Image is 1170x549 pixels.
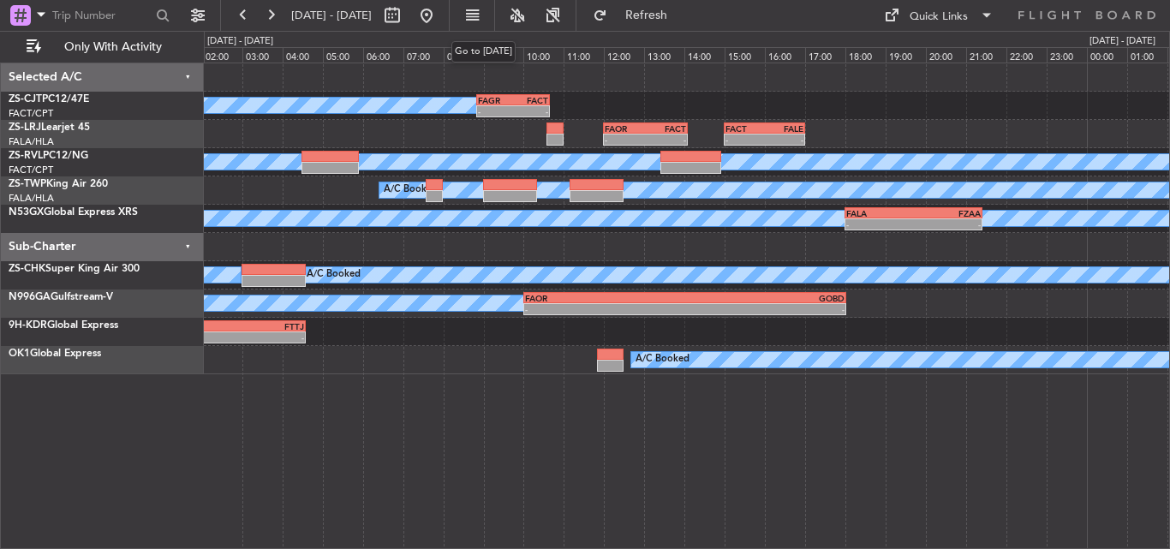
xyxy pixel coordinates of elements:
[1089,34,1155,49] div: [DATE] - [DATE]
[846,219,914,230] div: -
[451,41,516,63] div: Go to [DATE]
[9,122,90,133] a: ZS-LRJLearjet 45
[684,293,844,303] div: GOBD
[725,123,764,134] div: FACT
[910,9,968,26] div: Quick Links
[198,332,304,343] div: -
[478,106,513,116] div: -
[202,47,242,63] div: 02:00
[926,47,966,63] div: 20:00
[886,47,926,63] div: 19:00
[323,47,363,63] div: 05:00
[644,47,684,63] div: 13:00
[513,95,548,105] div: FACT
[9,94,42,104] span: ZS-CJT
[525,293,684,303] div: FAOR
[805,47,845,63] div: 17:00
[914,208,982,218] div: FZAA
[846,208,914,218] div: FALA
[9,320,47,331] span: 9H-KDR
[9,349,101,359] a: OK1Global Express
[9,151,43,161] span: ZS-RVL
[585,2,688,29] button: Refresh
[9,264,45,274] span: ZS-CHK
[1047,47,1087,63] div: 23:00
[9,122,41,133] span: ZS-LRJ
[523,47,564,63] div: 10:00
[765,134,803,145] div: -
[765,47,805,63] div: 16:00
[646,134,686,145] div: -
[291,8,372,23] span: [DATE] - [DATE]
[9,151,88,161] a: ZS-RVLPC12/NG
[966,47,1006,63] div: 21:00
[9,164,53,176] a: FACT/CPT
[9,179,46,189] span: ZS-TWP
[45,41,181,53] span: Only With Activity
[384,177,438,203] div: A/C Booked
[478,95,513,105] div: FAGR
[198,321,304,331] div: FTTJ
[564,47,604,63] div: 11:00
[9,292,51,302] span: N996GA
[307,262,361,288] div: A/C Booked
[605,134,645,145] div: -
[9,264,140,274] a: ZS-CHKSuper King Air 300
[684,47,725,63] div: 14:00
[52,3,151,28] input: Trip Number
[9,94,89,104] a: ZS-CJTPC12/47E
[611,9,683,21] span: Refresh
[725,47,765,63] div: 15:00
[605,123,645,134] div: FAOR
[9,292,113,302] a: N996GAGulfstream-V
[19,33,186,61] button: Only With Activity
[9,320,118,331] a: 9H-KDRGlobal Express
[1087,47,1127,63] div: 00:00
[875,2,1002,29] button: Quick Links
[9,107,53,120] a: FACT/CPT
[283,47,323,63] div: 04:00
[9,207,138,218] a: N53GXGlobal Express XRS
[9,179,108,189] a: ZS-TWPKing Air 260
[9,349,30,359] span: OK1
[403,47,444,63] div: 07:00
[646,123,686,134] div: FACT
[513,106,548,116] div: -
[636,347,689,373] div: A/C Booked
[1006,47,1047,63] div: 22:00
[242,47,283,63] div: 03:00
[604,47,644,63] div: 12:00
[725,134,764,145] div: -
[207,34,273,49] div: [DATE] - [DATE]
[845,47,886,63] div: 18:00
[9,135,54,148] a: FALA/HLA
[914,219,982,230] div: -
[684,304,844,314] div: -
[765,123,803,134] div: FALE
[1127,47,1167,63] div: 01:00
[9,192,54,205] a: FALA/HLA
[363,47,403,63] div: 06:00
[9,207,44,218] span: N53GX
[525,304,684,314] div: -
